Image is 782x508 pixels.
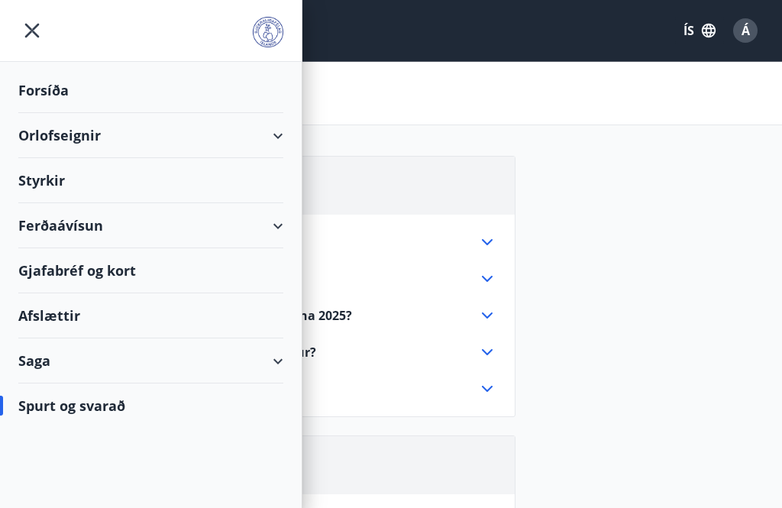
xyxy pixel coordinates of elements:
div: Ferðaávísun [18,203,283,248]
span: Á [742,22,750,39]
img: union_logo [253,17,283,47]
div: Spurt og svarað [18,383,283,428]
div: Orlofseignir [18,113,283,158]
div: Afslættir [18,293,283,338]
button: Á [727,12,764,49]
div: Gjafabréf og kort [18,248,283,293]
div: Styrkir [18,158,283,203]
div: Saga [18,338,283,383]
div: Forsíða [18,68,283,113]
button: ÍS [675,17,724,44]
button: menu [18,17,46,44]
